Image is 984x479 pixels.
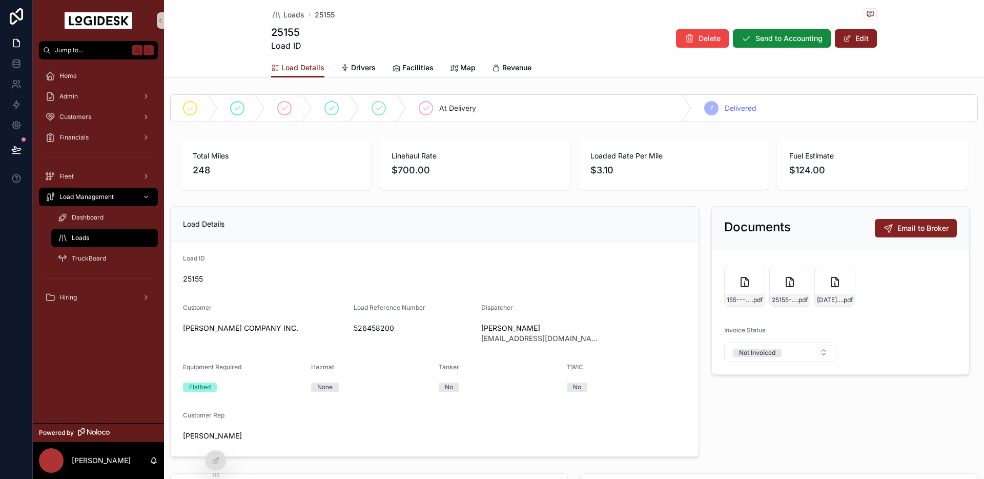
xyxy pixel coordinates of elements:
[481,333,601,344] span: [EMAIL_ADDRESS][DOMAIN_NAME]
[317,383,333,392] div: None
[39,41,158,59] button: Jump to...K
[392,58,434,79] a: Facilities
[183,363,241,371] span: Equipment Required
[445,383,453,392] div: No
[897,223,949,233] span: Email to Broker
[59,113,91,121] span: Customers
[354,304,425,311] span: Load Reference Number
[39,67,158,85] a: Home
[59,293,77,302] span: Hiring
[351,63,376,73] span: Drivers
[725,103,756,113] span: Delivered
[481,323,601,344] a: [PERSON_NAME][EMAIL_ADDRESS][DOMAIN_NAME]
[392,151,558,161] span: Linehaul Rate
[402,63,434,73] span: Facilities
[439,103,476,113] span: At Delivery
[193,151,359,161] span: Total Miles
[59,193,114,201] span: Load Management
[281,63,324,73] span: Load Details
[283,10,304,20] span: Loads
[39,288,158,307] a: Hiring
[875,219,957,237] button: Email to Broker
[567,363,583,371] span: TWIC
[59,72,77,80] span: Home
[39,188,158,206] a: Load Management
[354,323,474,333] span: 526458200
[183,304,212,311] span: Customer
[724,343,836,362] button: Select Button
[739,349,775,357] div: Not Invoiced
[502,63,531,73] span: Revenue
[817,296,842,304] span: [DATE]-CHR-POD-526458200
[59,133,89,142] span: Financials
[710,104,713,112] span: 7
[193,163,359,177] span: 248
[183,431,242,441] a: [PERSON_NAME]
[59,92,78,101] span: Admin
[481,304,513,311] span: Dispatcher
[183,411,224,419] span: Customer Rep
[789,151,955,161] span: Fuel Estimate
[460,63,476,73] span: Map
[271,25,301,39] h1: 25155
[439,363,459,371] span: Tanker
[492,58,531,79] a: Revenue
[59,172,74,181] span: Fleet
[51,229,158,247] a: Loads
[590,151,756,161] span: Loaded Rate Per Mile
[699,33,721,44] span: Delete
[72,455,131,466] p: [PERSON_NAME]
[271,39,301,52] span: Load ID
[39,167,158,186] a: Fleet
[755,33,823,44] span: Send to Accounting
[189,383,211,392] div: Flatbed
[311,363,334,371] span: Hazmat
[39,87,158,106] a: Admin
[724,326,765,334] span: Invoice Status
[789,163,955,177] span: $124.00
[39,429,74,437] span: Powered by
[590,163,756,177] span: $3.10
[183,274,559,284] span: 25155
[72,213,104,222] span: Dashboard
[183,323,298,333] a: [PERSON_NAME] COMPANY INC.
[450,58,476,79] a: Map
[39,128,158,147] a: Financials
[797,296,808,304] span: .pdf
[183,219,224,228] span: Load Details
[33,423,164,442] a: Powered by
[481,323,601,333] span: [PERSON_NAME]
[72,234,89,242] span: Loads
[65,12,132,29] img: App logo
[842,296,853,304] span: .pdf
[724,219,791,235] h2: Documents
[315,10,335,20] a: 25155
[271,58,324,78] a: Load Details
[727,296,752,304] span: 155---8-27-to-8-28---CHR---700.00
[835,29,877,48] button: Edit
[392,163,558,177] span: $700.00
[733,29,831,48] button: Send to Accounting
[341,58,376,79] a: Drivers
[772,296,797,304] span: 25155-SONKS-Carrier-Invoice---CHR-Load-526458200
[72,254,106,263] span: TruckBoard
[51,208,158,227] a: Dashboard
[145,46,153,54] span: K
[33,59,164,320] div: scrollable content
[752,296,763,304] span: .pdf
[183,254,205,262] span: Load ID
[271,10,304,20] a: Loads
[55,46,128,54] span: Jump to...
[676,29,729,48] button: Delete
[573,383,581,392] div: No
[39,108,158,126] a: Customers
[51,249,158,268] a: TruckBoard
